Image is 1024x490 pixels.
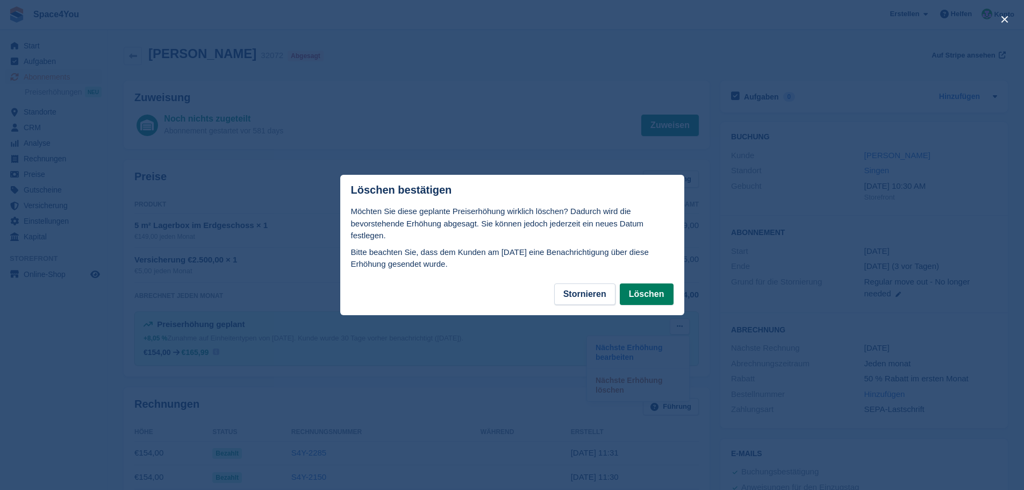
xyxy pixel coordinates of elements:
[351,205,674,242] p: Möchten Sie diese geplante Preiserhöhung wirklich löschen? Dadurch wird die bevorstehende Erhöhun...
[554,283,615,305] button: Stornieren
[996,11,1013,28] button: close
[620,283,674,305] button: Löschen
[351,246,674,271] p: Bitte beachten Sie, dass dem Kunden am [DATE] eine Benachrichtigung über diese Erhöhung gesendet ...
[351,184,674,196] div: Löschen bestätigen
